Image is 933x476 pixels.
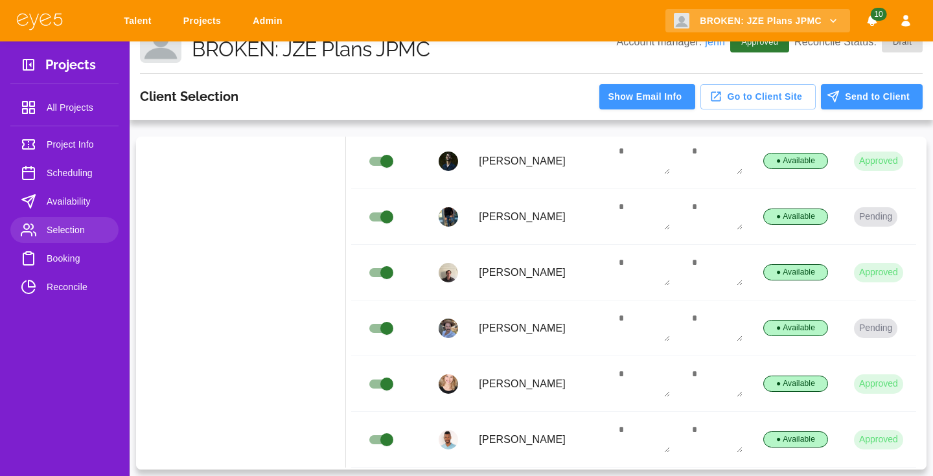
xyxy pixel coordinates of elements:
span: Approved [733,36,786,49]
span: 10 [870,8,886,21]
div: ● Available [763,376,828,392]
a: Reconcile [10,274,119,300]
p: [PERSON_NAME] [479,321,597,336]
span: All Projects [47,100,108,115]
a: Admin [244,9,295,33]
button: Approved [854,430,903,449]
a: Booking [10,245,119,271]
div: ● Available [763,209,828,225]
p: Reconcile Status: [794,32,923,52]
p: [PERSON_NAME] [479,376,597,392]
p: [PERSON_NAME] [479,265,597,280]
button: Approved [854,263,903,282]
p: Account manager: [616,34,725,50]
h3: Projects [45,57,96,77]
h3: Client Selection [140,89,238,104]
a: Talent [115,9,165,33]
a: Selection [10,217,119,243]
p: [PERSON_NAME] [479,153,597,169]
img: Client logo [140,21,181,63]
p: [PERSON_NAME] [479,209,597,225]
button: BROKEN: JZE Plans JPMC [665,9,850,33]
img: profile_picture [439,374,458,394]
button: Show Email Info [599,84,695,109]
a: All Projects [10,95,119,120]
span: Scheduling [47,165,108,181]
span: Booking [47,251,108,266]
img: profile_picture [439,319,458,338]
img: profile_picture [439,430,458,449]
img: profile_picture [439,263,458,282]
a: Project Info [10,131,119,157]
div: ● Available [763,153,828,169]
div: ● Available [763,320,828,336]
button: Go to Client Site [700,84,816,109]
span: Draft [885,36,919,49]
a: jenn [705,36,725,47]
img: profile_picture [439,152,458,171]
a: Projects [175,9,234,33]
button: Notifications [860,9,884,33]
a: Availability [10,188,119,214]
div: ● Available [763,431,828,448]
a: Scheduling [10,160,119,186]
button: Approved [854,374,903,394]
img: eye5 [16,12,63,30]
button: Approved [854,152,903,171]
img: Client logo [674,13,689,28]
span: Reconcile [47,279,108,295]
span: Availability [47,194,108,209]
button: Pending [854,207,897,227]
span: Project Info [47,137,108,152]
span: Selection [47,222,108,238]
h1: BROKEN: JZE Plans JPMC [192,37,616,62]
button: Send to Client [821,84,923,109]
img: profile_picture [439,207,458,227]
button: Pending [854,319,897,338]
p: [PERSON_NAME] [479,432,597,448]
div: ● Available [763,264,828,280]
